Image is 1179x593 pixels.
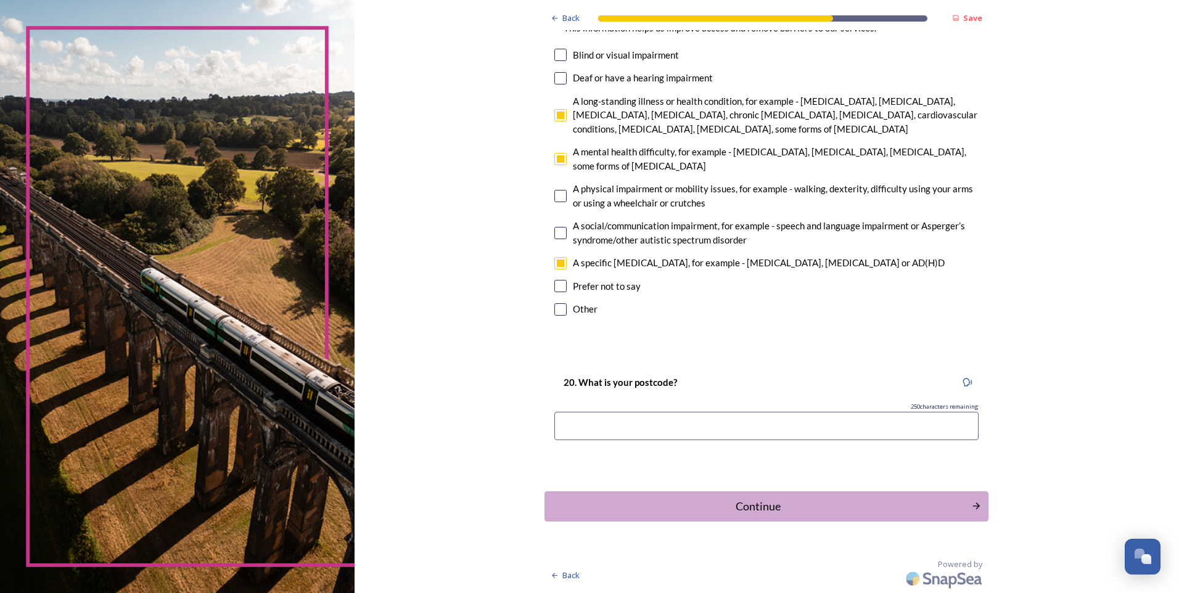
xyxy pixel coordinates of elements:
[544,491,988,521] button: Continue
[562,570,580,581] span: Back
[573,182,979,210] div: A physical impairment or mobility issues, for example - walking, dexterity, difficulty using your...
[573,145,979,173] div: A mental health difficulty, for example - [MEDICAL_DATA], [MEDICAL_DATA], [MEDICAL_DATA], some fo...
[573,219,979,247] div: A social/communication impairment, for example - speech and language impairment or Asperger’s syn...
[573,302,598,316] div: Other
[573,94,979,136] div: A long-standing illness or health condition, for example - [MEDICAL_DATA], [MEDICAL_DATA], [MEDIC...
[963,12,982,23] strong: Save
[573,48,679,62] div: Blind or visual impairment
[1125,539,1161,575] button: Open Chat
[573,279,641,293] div: Prefer not to say
[573,71,713,85] div: Deaf or have a hearing impairment
[562,12,580,24] span: Back
[911,403,979,411] span: 250 characters remaining
[938,558,982,570] span: Powered by
[902,564,988,593] img: SnapSea Logo
[551,498,965,515] div: Continue
[573,256,945,270] div: A specific [MEDICAL_DATA], for example - [MEDICAL_DATA], [MEDICAL_DATA] or AD(H)D
[564,377,677,388] strong: 20. What is your postcode?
